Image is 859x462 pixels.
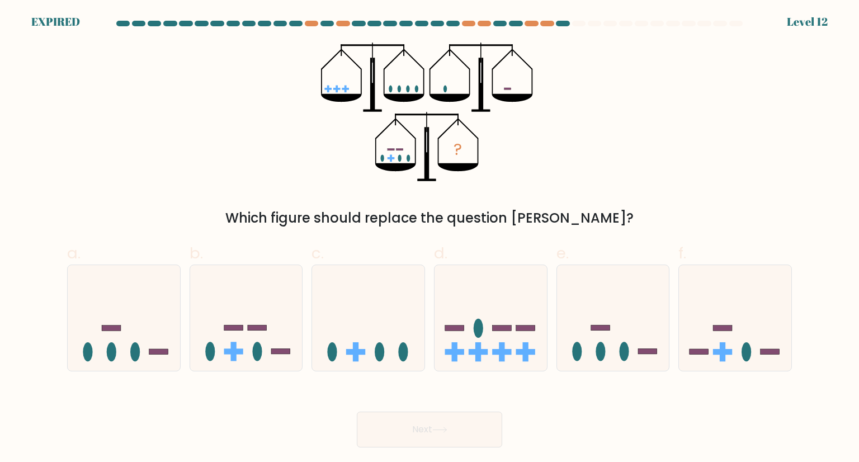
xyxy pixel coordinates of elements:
[556,242,569,264] span: e.
[357,412,502,447] button: Next
[67,242,81,264] span: a.
[190,242,203,264] span: b.
[454,138,462,160] tspan: ?
[74,208,785,228] div: Which figure should replace the question [PERSON_NAME]?
[678,242,686,264] span: f.
[311,242,324,264] span: c.
[434,242,447,264] span: d.
[787,13,828,30] div: Level 12
[31,13,80,30] div: EXPIRED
